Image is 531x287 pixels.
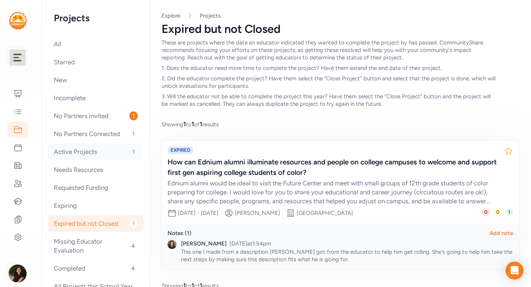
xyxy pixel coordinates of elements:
div: How can Ednium alumni illuminate resources and people on college campuses to welcome and support ... [168,157,498,178]
span: 1 [191,120,194,128]
span: EXPIRED [168,146,193,154]
span: Showing to of results [162,120,219,129]
div: [DATE] at 1:54pm [230,240,271,247]
div: Expired but not Closed [48,215,144,232]
span: 1 [505,209,513,216]
div: All [48,36,144,52]
div: Open Intercom Messenger [506,262,524,280]
a: Explore [162,12,180,19]
div: No Partners Invited [48,108,144,124]
div: Incomplete [48,90,144,106]
div: These are projects where the date an educator indicated they wanted to complete the project by ha... [162,39,497,61]
a: Projects [200,12,221,19]
span: 1 [129,219,138,228]
div: Requested Funding [48,179,144,196]
div: Completed [48,260,144,277]
div: [PERSON_NAME] [181,240,227,247]
div: Expired but not Closed [162,22,519,36]
img: Avatar [168,240,177,249]
span: 1 [129,111,138,120]
div: 1. Does the educator need more time to complete the project? Have them extend the end date of the... [162,64,497,72]
div: Expiring [48,197,144,214]
span: 1 [200,120,202,128]
img: logo [9,12,27,30]
div: Active Projects [48,143,144,160]
span: 1 [183,120,186,128]
div: [PERSON_NAME] [235,209,280,217]
img: logo [9,49,26,66]
div: [DATE] - [DATE] [178,209,218,217]
p: This one I made from a description [PERSON_NAME] got from the educator to help him get rolling. S... [181,248,513,263]
div: 3. Will the educator not be able to complete the project this year? Have them select the “Close P... [162,93,497,108]
span: 1 [129,147,138,156]
span: 4 [128,264,138,273]
div: New [48,72,144,88]
div: Missing Educator Evaluation [48,233,144,259]
div: [GEOGRAPHIC_DATA] [297,209,353,217]
span: 1 [129,129,138,138]
span: 0 [481,209,490,216]
div: Notes ( 1 ) [168,229,191,237]
nav: Breadcrumb [162,12,519,19]
div: Add note [489,229,513,237]
div: Ednium alumni would be ideal to visit the Future Center and meet with small groups of 12th grade ... [168,179,498,206]
div: 2. Did the educator complete the project? Have them select the “Close Project” button and select ... [162,75,497,90]
div: Needs Resources [48,161,144,178]
div: No Partners Connected [48,126,144,142]
div: Starred [48,54,144,70]
span: 0 [493,209,502,216]
h2: Projects [54,12,138,24]
span: 4 [128,241,138,250]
